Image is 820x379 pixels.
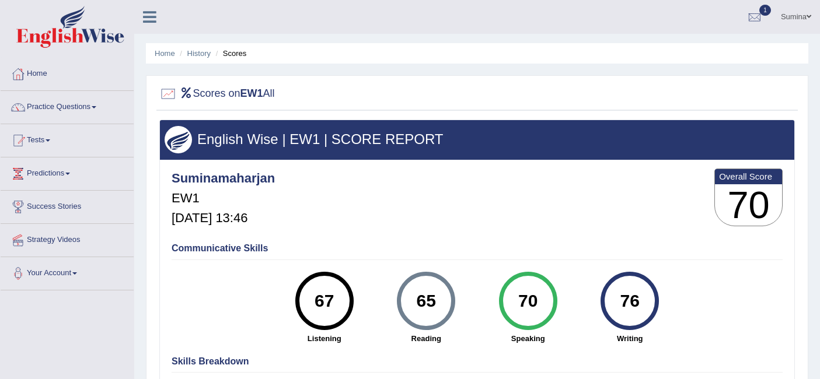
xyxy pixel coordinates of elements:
strong: Reading [381,333,472,344]
li: Scores [213,48,247,59]
a: Strategy Videos [1,224,134,253]
strong: Speaking [483,333,574,344]
div: 76 [609,276,651,325]
a: Home [155,49,175,58]
a: Home [1,58,134,87]
div: 70 [507,276,549,325]
b: EW1 [240,87,263,99]
h3: 70 [715,184,782,226]
h4: Suminamaharjan [172,171,275,185]
a: History [187,49,211,58]
h2: Scores on All [159,85,275,103]
h3: English Wise | EW1 | SCORE REPORT [165,132,790,147]
img: wings.png [165,126,192,153]
strong: Listening [280,333,370,344]
div: 67 [303,276,346,325]
span: 1 [759,5,771,16]
a: Success Stories [1,191,134,220]
h5: EW1 [172,191,275,205]
strong: Writing [585,333,675,344]
b: Overall Score [719,171,778,181]
a: Practice Questions [1,91,134,120]
a: Tests [1,124,134,153]
h4: Skills Breakdown [172,356,783,367]
a: Predictions [1,157,134,187]
h5: [DATE] 13:46 [172,211,275,225]
h4: Communicative Skills [172,243,783,254]
div: 65 [405,276,448,325]
a: Your Account [1,257,134,286]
